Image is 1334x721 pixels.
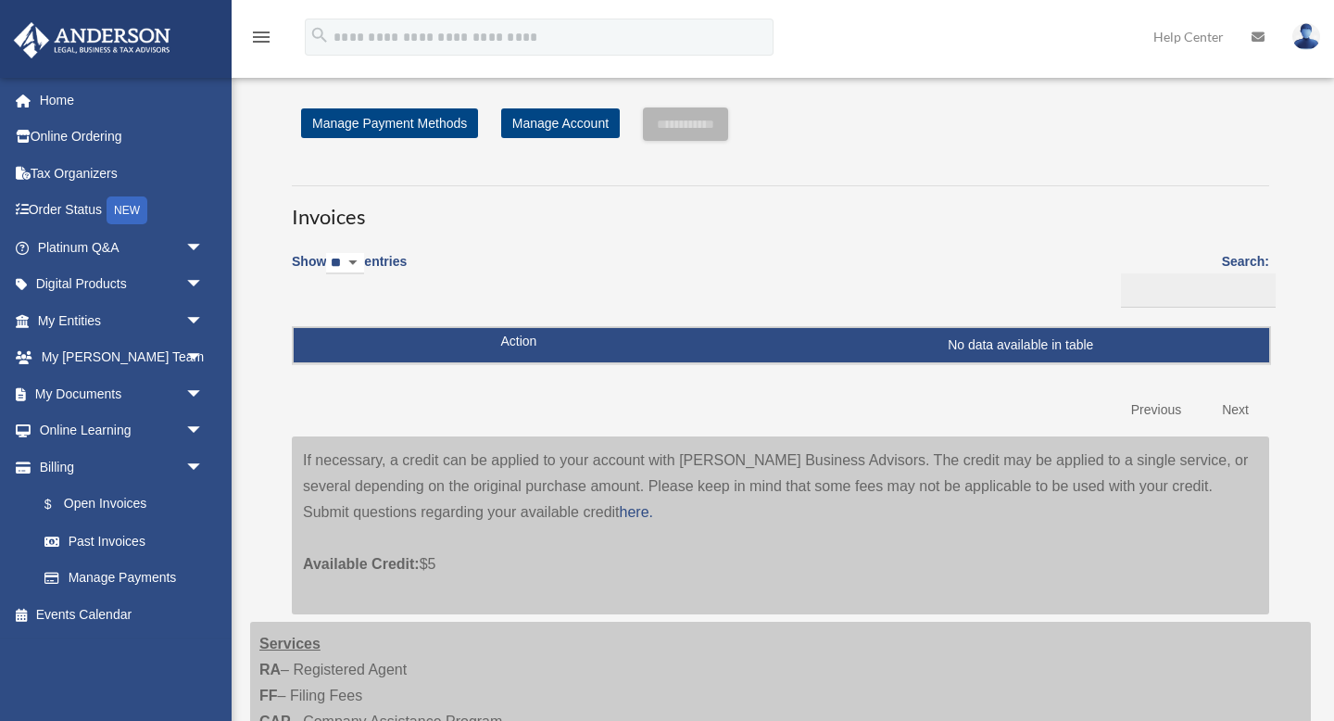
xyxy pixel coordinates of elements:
[26,523,222,560] a: Past Invoices
[55,493,64,516] span: $
[26,486,213,524] a: $Open Invoices
[185,449,222,487] span: arrow_drop_down
[13,266,232,303] a: Digital Productsarrow_drop_down
[292,250,407,293] label: Show entries
[13,192,232,230] a: Order StatusNEW
[185,412,222,450] span: arrow_drop_down
[13,155,232,192] a: Tax Organizers
[326,253,364,274] select: Showentries
[1208,391,1263,429] a: Next
[8,22,176,58] img: Anderson Advisors Platinum Portal
[259,688,278,703] strong: FF
[1292,23,1320,50] img: User Pic
[259,636,321,651] strong: Services
[250,32,272,48] a: menu
[13,119,232,156] a: Online Ordering
[1114,250,1269,308] label: Search:
[259,662,281,677] strong: RA
[13,375,232,412] a: My Documentsarrow_drop_down
[309,25,330,45] i: search
[620,504,653,520] a: here.
[13,449,222,486] a: Billingarrow_drop_down
[26,560,222,597] a: Manage Payments
[185,339,222,377] span: arrow_drop_down
[292,185,1269,232] h3: Invoices
[13,82,232,119] a: Home
[13,412,232,449] a: Online Learningarrow_drop_down
[13,302,232,339] a: My Entitiesarrow_drop_down
[501,108,620,138] a: Manage Account
[107,196,147,224] div: NEW
[185,266,222,304] span: arrow_drop_down
[1121,273,1276,309] input: Search:
[185,229,222,267] span: arrow_drop_down
[13,596,232,633] a: Events Calendar
[13,339,232,376] a: My [PERSON_NAME] Teamarrow_drop_down
[294,328,1269,363] td: No data available in table
[292,436,1269,614] div: If necessary, a credit can be applied to your account with [PERSON_NAME] Business Advisors. The c...
[303,525,1258,577] p: $5
[1117,391,1195,429] a: Previous
[301,108,478,138] a: Manage Payment Methods
[185,302,222,340] span: arrow_drop_down
[303,556,420,572] span: Available Credit:
[250,26,272,48] i: menu
[13,229,232,266] a: Platinum Q&Aarrow_drop_down
[185,375,222,413] span: arrow_drop_down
